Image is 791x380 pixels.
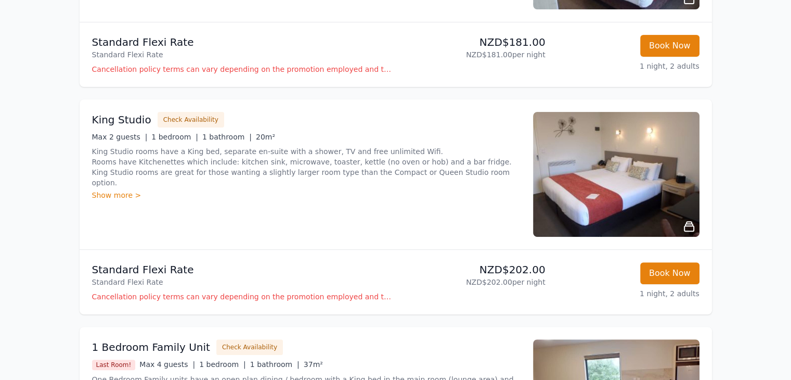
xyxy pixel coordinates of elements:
span: Max 4 guests | [139,360,195,369]
p: NZD$202.00 [400,262,546,277]
button: Book Now [640,35,699,57]
span: Last Room! [92,360,136,370]
p: Standard Flexi Rate [92,49,392,60]
h3: 1 Bedroom Family Unit [92,340,210,354]
p: 1 night, 2 adults [554,288,699,299]
p: Standard Flexi Rate [92,262,392,277]
span: 37m² [304,360,323,369]
div: Show more > [92,190,521,200]
span: 20m² [256,133,275,141]
span: 1 bathroom | [202,133,252,141]
span: 1 bathroom | [250,360,300,369]
span: 1 bedroom | [199,360,246,369]
p: King Studio rooms have a King bed, separate en-suite with a shower, TV and free unlimited Wifi. R... [92,146,521,188]
p: Cancellation policy terms can vary depending on the promotion employed and the time of stay of th... [92,292,392,302]
span: Max 2 guests | [92,133,148,141]
p: NZD$202.00 per night [400,277,546,287]
p: Cancellation policy terms can vary depending on the promotion employed and the time of stay of th... [92,64,392,74]
h3: King Studio [92,112,151,127]
p: 1 night, 2 adults [554,61,699,71]
button: Book Now [640,262,699,284]
p: NZD$181.00 [400,35,546,49]
button: Check Availability [216,339,283,355]
p: Standard Flexi Rate [92,35,392,49]
span: 1 bedroom | [151,133,198,141]
button: Check Availability [158,112,224,128]
p: NZD$181.00 per night [400,49,546,60]
p: Standard Flexi Rate [92,277,392,287]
